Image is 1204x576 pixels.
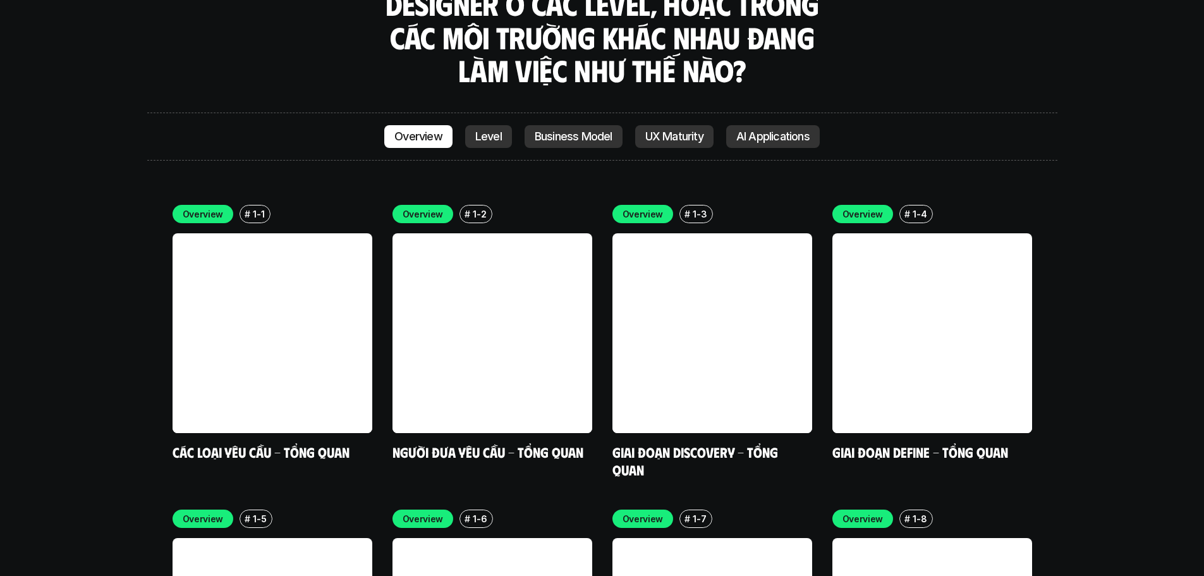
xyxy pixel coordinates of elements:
p: 1-4 [913,207,927,221]
p: Business Model [535,130,612,143]
p: 1-1 [253,207,264,221]
p: Overview [623,207,664,221]
h6: # [904,209,910,219]
a: Các loại yêu cầu - Tổng quan [173,443,350,460]
a: Overview [384,125,453,148]
h6: # [465,209,470,219]
p: Overview [394,130,442,143]
a: Giai đoạn Define - Tổng quan [832,443,1008,460]
p: Overview [403,207,444,221]
p: AI Applications [736,130,810,143]
p: Overview [403,512,444,525]
h6: # [684,514,690,524]
p: 1-2 [473,207,486,221]
a: AI Applications [726,125,820,148]
p: Level [475,130,502,143]
h6: # [245,514,250,524]
p: 1-8 [913,512,927,525]
p: 1-3 [693,207,707,221]
p: 1-6 [473,512,487,525]
a: Level [465,125,512,148]
p: Overview [842,512,884,525]
a: Người đưa yêu cầu - Tổng quan [392,443,583,460]
p: 1-7 [693,512,706,525]
p: Overview [623,512,664,525]
h6: # [684,209,690,219]
p: Overview [183,207,224,221]
h6: # [904,514,910,524]
h6: # [465,514,470,524]
h6: # [245,209,250,219]
p: UX Maturity [645,130,703,143]
a: UX Maturity [635,125,714,148]
a: Giai đoạn Discovery - Tổng quan [612,443,781,478]
p: Overview [183,512,224,525]
p: Overview [842,207,884,221]
a: Business Model [525,125,623,148]
p: 1-5 [253,512,266,525]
